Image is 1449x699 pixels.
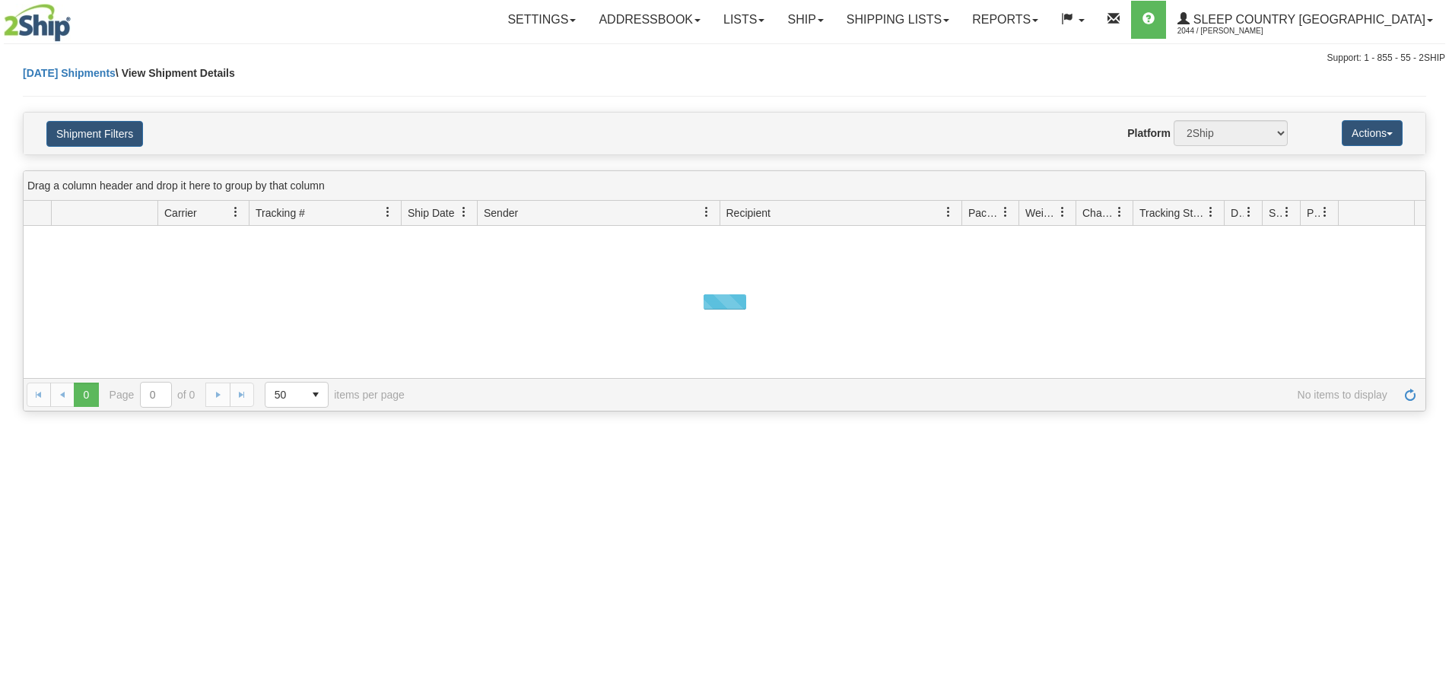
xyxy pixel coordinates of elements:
span: Recipient [726,205,771,221]
div: Support: 1 - 855 - 55 - 2SHIP [4,52,1445,65]
span: Tracking # [256,205,305,221]
span: Page of 0 [110,382,195,408]
a: Delivery Status filter column settings [1236,199,1262,225]
a: Addressbook [587,1,712,39]
span: Weight [1025,205,1057,221]
span: items per page [265,382,405,408]
span: Charge [1082,205,1114,221]
span: Sender [484,205,518,221]
a: Carrier filter column settings [223,199,249,225]
span: 2044 / [PERSON_NAME] [1177,24,1292,39]
button: Shipment Filters [46,121,143,147]
span: Delivery Status [1231,205,1244,221]
span: Page 0 [74,383,98,407]
span: Tracking Status [1139,205,1206,221]
a: Ship [776,1,834,39]
a: Ship Date filter column settings [451,199,477,225]
a: Lists [712,1,776,39]
span: Shipment Issues [1269,205,1282,221]
a: Weight filter column settings [1050,199,1076,225]
a: Pickup Status filter column settings [1312,199,1338,225]
a: Sleep Country [GEOGRAPHIC_DATA] 2044 / [PERSON_NAME] [1166,1,1444,39]
span: Sleep Country [GEOGRAPHIC_DATA] [1190,13,1425,26]
label: Platform [1127,126,1171,141]
span: No items to display [426,389,1387,401]
a: [DATE] Shipments [23,67,116,79]
span: Ship Date [408,205,454,221]
span: Pickup Status [1307,205,1320,221]
span: Carrier [164,205,197,221]
span: Packages [968,205,1000,221]
span: select [303,383,328,407]
a: Tracking # filter column settings [375,199,401,225]
a: Tracking Status filter column settings [1198,199,1224,225]
span: 50 [275,387,294,402]
a: Recipient filter column settings [936,199,961,225]
span: \ View Shipment Details [116,67,235,79]
button: Actions [1342,120,1403,146]
a: Charge filter column settings [1107,199,1133,225]
span: Page sizes drop down [265,382,329,408]
a: Packages filter column settings [993,199,1018,225]
a: Reports [961,1,1050,39]
a: Refresh [1398,383,1422,407]
a: Settings [496,1,587,39]
a: Sender filter column settings [694,199,720,225]
a: Shipment Issues filter column settings [1274,199,1300,225]
div: grid grouping header [24,171,1425,201]
img: logo2044.jpg [4,4,71,42]
a: Shipping lists [835,1,961,39]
